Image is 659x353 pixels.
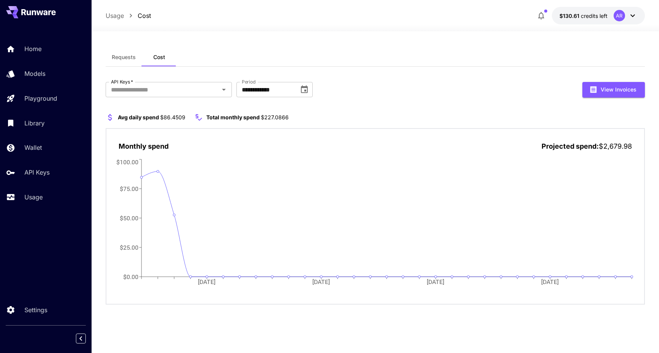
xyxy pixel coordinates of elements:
[120,214,138,221] tspan: $50.00
[24,94,57,103] p: Playground
[106,11,151,20] nav: breadcrumb
[118,114,159,120] span: Avg daily spend
[313,278,330,286] tspan: [DATE]
[427,278,445,286] tspan: [DATE]
[24,305,47,314] p: Settings
[119,141,169,151] p: Monthly spend
[24,69,45,78] p: Models
[582,82,645,98] button: View Invoices
[116,158,138,165] tspan: $100.00
[242,79,256,85] label: Period
[123,273,138,280] tspan: $0.00
[559,13,581,19] span: $130.61
[112,54,136,61] span: Requests
[76,334,86,343] button: Collapse sidebar
[206,114,260,120] span: Total monthly spend
[582,85,645,93] a: View Invoices
[82,332,92,345] div: Collapse sidebar
[24,143,42,152] p: Wallet
[261,114,289,120] span: $227.0866
[198,278,216,286] tspan: [DATE]
[160,114,185,120] span: $86.4509
[120,185,138,192] tspan: $75.00
[24,44,42,53] p: Home
[24,193,43,202] p: Usage
[542,278,559,286] tspan: [DATE]
[297,82,312,97] button: Choose date, selected date is Oct 1, 2025
[581,13,608,19] span: credits left
[599,142,632,150] span: $2,679.98
[552,7,645,24] button: $130.60766AR
[614,10,625,21] div: AR
[111,79,133,85] label: API Keys
[120,244,138,251] tspan: $25.00
[153,54,165,61] span: Cost
[24,119,45,128] p: Library
[24,168,50,177] p: API Keys
[138,11,151,20] a: Cost
[559,12,608,20] div: $130.60766
[542,142,599,150] span: Projected spend:
[219,84,229,95] button: Open
[106,11,124,20] a: Usage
